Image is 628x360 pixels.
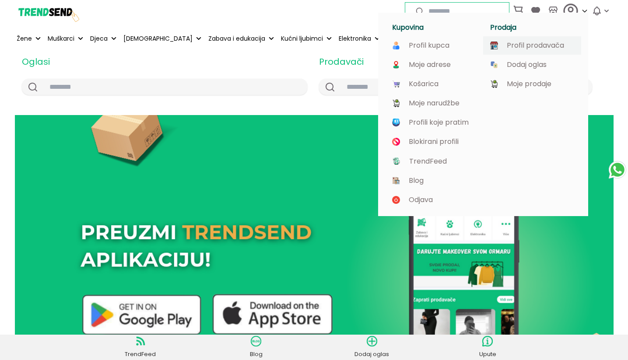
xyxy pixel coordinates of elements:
button: Zabava i edukacija [207,29,276,48]
p: Zabava i edukacija [208,34,265,43]
p: Žene [17,34,32,43]
p: Profil prodavača [507,42,564,49]
h1: Prodaja [490,23,578,32]
a: Dodaj oglas [352,336,392,359]
p: Kućni ljubimci [281,34,323,43]
a: Profil prodavača [490,42,574,49]
p: TrendFeed [409,157,447,165]
p: Profili koje pratim [409,119,469,126]
p: TrendFeed [121,350,160,359]
img: image [392,80,400,88]
a: Moje prodaje [490,80,574,88]
img: image [392,42,400,49]
a: Moje adrese [392,61,476,69]
button: Elektronika [337,29,382,48]
a: Blog [392,177,476,185]
p: Odjava [409,196,433,204]
a: Dodaj oglas [490,61,574,69]
img: image [392,157,400,165]
p: Profil kupca [409,42,449,49]
p: Dodaj oglas [507,61,547,69]
p: Blokirani profili [409,138,459,146]
button: Djeca [88,29,118,48]
p: Elektronika [339,34,371,43]
img: image [490,42,498,49]
img: image [490,61,498,69]
button: Muškarci [46,29,85,48]
a: Upute [468,336,507,359]
img: image [392,138,400,146]
a: Blog [236,336,276,359]
h2: Prodavači [319,55,593,68]
a: Profil kupca [392,42,476,49]
p: Moje prodaje [507,80,551,88]
button: Žene [15,29,42,48]
img: image [392,119,400,126]
p: Upute [468,350,507,359]
h2: Oglasi [22,55,307,68]
p: Moje adrese [409,61,451,69]
img: image [392,196,400,204]
p: Muškarci [48,34,74,43]
img: image [392,61,400,69]
p: Košarica [409,80,439,88]
a: Blokirani profili [392,138,476,146]
p: Dodaj oglas [352,350,392,359]
button: [DEMOGRAPHIC_DATA] [122,29,203,48]
a: Košarica [392,80,476,88]
a: Profili koje pratim [392,119,476,126]
p: Blog [236,350,276,359]
p: Moje narudžbe [409,99,460,107]
p: Djeca [90,34,108,43]
a: Moje narudžbe [392,99,476,107]
img: image [392,99,400,107]
button: Kućni ljubimci [279,29,333,48]
img: image [392,177,400,185]
a: TrendFeed [121,336,160,359]
p: [DEMOGRAPHIC_DATA] [123,34,193,43]
h1: Kupovina [392,23,480,32]
a: TrendFeed [392,157,476,165]
p: Blog [409,177,424,185]
img: image [490,80,498,88]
